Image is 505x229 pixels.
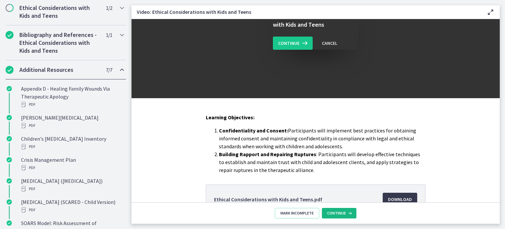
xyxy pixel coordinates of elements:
[21,135,124,151] div: Children's [MEDICAL_DATA] Inventory
[219,151,316,157] strong: Building Rapport and Repairing Ruptures
[21,185,124,193] div: PDF
[21,156,124,172] div: Crisis Management Plan
[388,195,412,203] span: Download
[206,114,254,121] span: Learning Objectives:
[7,136,12,141] i: Completed
[7,220,12,226] i: Completed
[21,114,124,129] div: [PERSON_NAME][MEDICAL_DATA]
[106,66,112,74] span: 7 / 7
[21,177,124,193] div: [MEDICAL_DATA] ([MEDICAL_DATA])
[383,193,417,206] a: Download
[19,31,100,55] h2: Bibliography and References - Ethical Considerations with Kids and Teens
[214,195,322,203] span: Ethical Considerations with Kids and Teens.pdf
[21,206,124,214] div: PDF
[219,151,420,173] span: : Participants will develop effective techniques to establish and maintain trust with child and a...
[6,31,13,39] i: Completed
[21,100,124,108] div: PDF
[275,208,319,218] button: Mark Incomplete
[7,115,12,120] i: Completed
[21,122,124,129] div: PDF
[278,39,300,47] span: Continue
[137,8,476,16] h3: Video: Ethical Considerations with Kids and Teens
[280,211,314,216] span: Mark Incomplete
[7,157,12,162] i: Completed
[6,66,13,74] i: Completed
[7,199,12,205] i: Completed
[21,85,124,108] div: Appendix D - Healing Family Wounds Via Therapeutic Apology
[21,143,124,151] div: PDF
[273,37,313,50] button: Continue
[19,4,100,20] h2: Ethical Considerations with Kids and Teens
[219,127,416,150] span: Participants will implement best practices for obtaining informed consent and maintaining confide...
[21,198,124,214] div: [MEDICAL_DATA] (SCARED - Child Version)
[219,127,288,134] strong: Confidentiality and Consent:
[317,37,343,50] button: Cancel
[7,86,12,91] i: Completed
[19,66,100,74] h2: Additional Resources
[106,4,112,12] span: 1 / 2
[273,13,358,29] h3: Audio: Ethical Considerations with Kids and Teens
[21,164,124,172] div: PDF
[322,39,337,47] div: Cancel
[106,31,112,39] span: 1 / 1
[327,211,346,216] span: Continue
[322,208,356,218] button: Continue
[7,178,12,184] i: Completed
